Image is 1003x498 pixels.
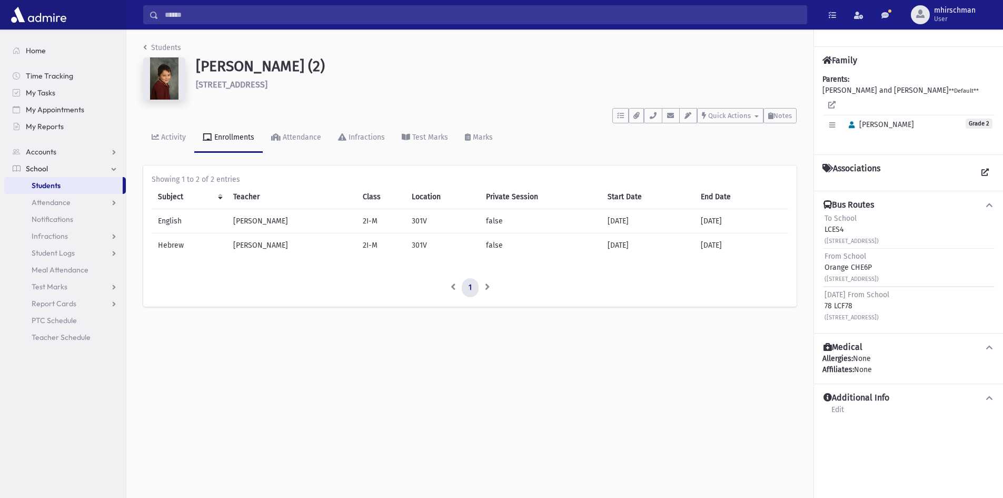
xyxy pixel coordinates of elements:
[4,312,126,329] a: PTC Schedule
[825,314,879,321] small: ([STREET_ADDRESS])
[32,265,88,275] span: Meal Attendance
[822,393,995,404] button: Additional Info
[4,177,123,194] a: Students
[934,6,976,15] span: mhirschman
[966,119,992,129] span: Grade 2
[356,185,405,209] th: Class
[263,123,330,153] a: Attendance
[822,353,995,375] div: None
[976,163,995,182] a: View all Associations
[4,143,126,160] a: Accounts
[694,185,788,209] th: End Date
[822,74,995,146] div: [PERSON_NAME] and [PERSON_NAME]
[822,365,854,374] b: Affiliates:
[462,278,479,297] a: 1
[212,133,254,142] div: Enrollments
[822,354,853,363] b: Allergies:
[26,147,56,157] span: Accounts
[196,57,797,75] h1: [PERSON_NAME] (2)
[4,278,126,295] a: Test Marks
[708,112,751,120] span: Quick Actions
[763,108,797,123] button: Notes
[825,252,866,261] span: From School
[32,248,75,258] span: Student Logs
[26,122,64,131] span: My Reports
[152,174,788,185] div: Showing 1 to 2 of 2 entries
[32,282,67,291] span: Test Marks
[26,88,55,97] span: My Tasks
[405,209,479,233] td: 301V
[32,214,73,224] span: Notifications
[471,133,493,142] div: Marks
[32,231,68,241] span: Infractions
[4,245,126,261] a: Student Logs
[697,108,763,123] button: Quick Actions
[480,233,601,258] td: false
[196,80,797,90] h6: [STREET_ADDRESS]
[32,333,91,342] span: Teacher Schedule
[823,200,874,211] h4: Bus Routes
[143,123,194,153] a: Activity
[480,209,601,233] td: false
[8,4,69,25] img: AdmirePro
[26,71,73,81] span: Time Tracking
[601,185,694,209] th: Start Date
[26,105,84,114] span: My Appointments
[32,181,61,190] span: Students
[844,120,914,129] span: [PERSON_NAME]
[822,75,849,84] b: Parents:
[4,160,126,177] a: School
[825,251,879,284] div: Orange CHE6P
[4,118,126,135] a: My Reports
[822,342,995,353] button: Medical
[822,55,857,65] h4: Family
[227,233,357,258] td: [PERSON_NAME]
[825,289,889,323] div: 78 LCF78
[823,393,889,404] h4: Additional Info
[405,233,479,258] td: 301V
[694,233,788,258] td: [DATE]
[4,211,126,228] a: Notifications
[152,209,227,233] td: English
[152,233,227,258] td: Hebrew
[825,214,857,223] span: To School
[825,213,879,246] div: LCES4
[4,194,126,211] a: Attendance
[4,101,126,118] a: My Appointments
[143,43,181,52] a: Students
[159,133,186,142] div: Activity
[143,42,181,57] nav: breadcrumb
[356,233,405,258] td: 2I-M
[32,299,76,308] span: Report Cards
[194,123,263,153] a: Enrollments
[346,133,385,142] div: Infractions
[4,42,126,59] a: Home
[32,198,71,207] span: Attendance
[822,364,995,375] div: None
[393,123,456,153] a: Test Marks
[825,290,889,299] span: [DATE] From School
[822,200,995,211] button: Bus Routes
[822,163,880,182] h4: Associations
[823,342,862,353] h4: Medical
[601,209,694,233] td: [DATE]
[158,5,807,24] input: Search
[4,261,126,278] a: Meal Attendance
[227,185,357,209] th: Teacher
[825,276,879,282] small: ([STREET_ADDRESS])
[405,185,479,209] th: Location
[456,123,501,153] a: Marks
[480,185,601,209] th: Private Session
[330,123,393,153] a: Infractions
[831,404,845,423] a: Edit
[4,84,126,101] a: My Tasks
[32,316,77,325] span: PTC Schedule
[601,233,694,258] td: [DATE]
[773,112,792,120] span: Notes
[281,133,321,142] div: Attendance
[410,133,448,142] div: Test Marks
[4,228,126,245] a: Infractions
[4,67,126,84] a: Time Tracking
[26,46,46,55] span: Home
[694,209,788,233] td: [DATE]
